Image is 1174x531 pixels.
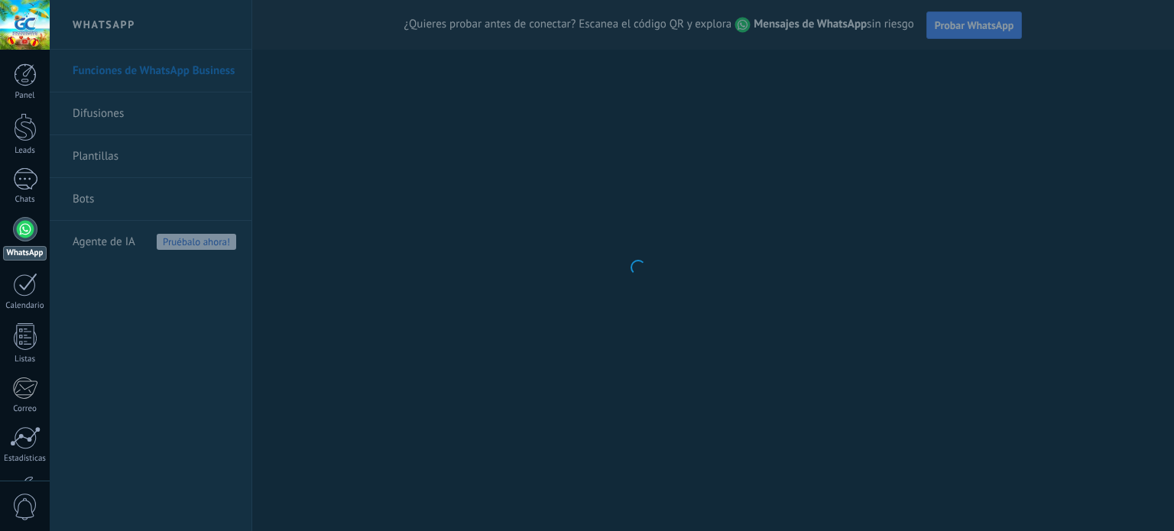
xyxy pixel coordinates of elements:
[3,454,47,464] div: Estadísticas
[3,404,47,414] div: Correo
[3,195,47,205] div: Chats
[3,146,47,156] div: Leads
[3,355,47,364] div: Listas
[3,301,47,311] div: Calendario
[3,91,47,101] div: Panel
[3,246,47,261] div: WhatsApp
